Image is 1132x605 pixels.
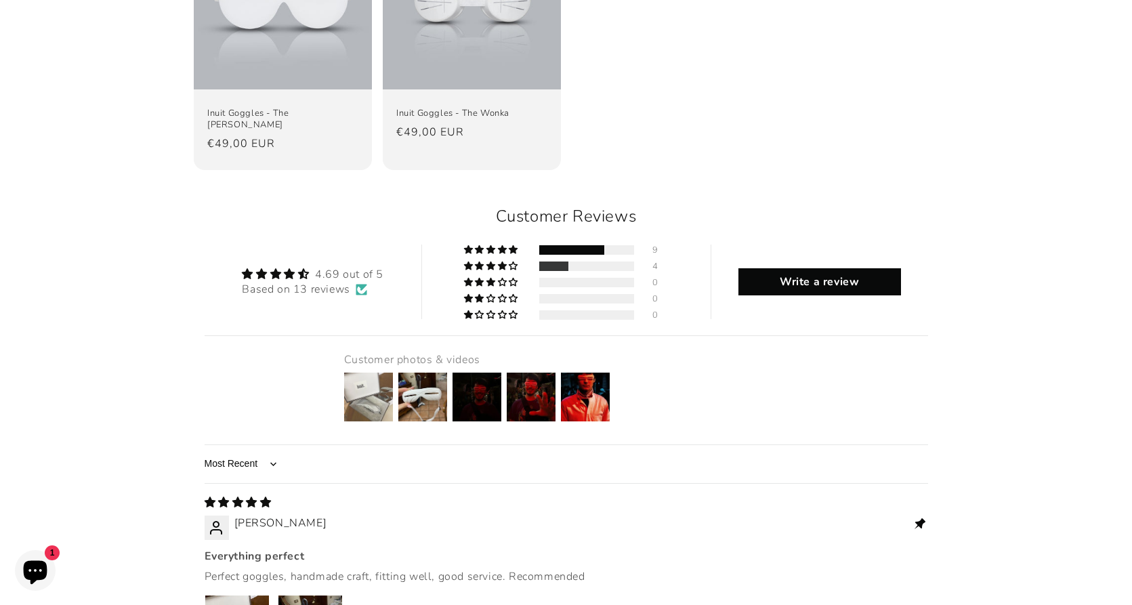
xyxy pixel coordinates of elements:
a: Inuit Goggles - The Wonka [396,108,547,119]
div: 69% (9) reviews with 5 star rating [464,245,520,255]
img: User picture [504,370,558,424]
a: Inuit Goggles - The [PERSON_NAME] [207,108,358,131]
div: Based on 13 reviews [242,282,383,297]
img: User picture [450,370,504,424]
img: User picture [341,370,396,424]
p: Perfect goggles, handmade craft, fitting well, good service. Recommended [205,569,928,584]
div: 4 [652,262,669,271]
img: User picture [396,370,450,424]
span: [PERSON_NAME] [234,516,327,530]
span: 4.69 out of 5 [315,267,383,282]
div: Average rating is 4.69 stars [242,266,383,282]
h2: Customer Reviews [205,205,928,228]
b: Everything perfect [205,549,928,564]
img: User picture [558,370,612,424]
a: Write a review [738,268,901,295]
select: Sort dropdown [205,451,280,478]
div: 31% (4) reviews with 4 star rating [464,262,520,271]
img: Verified Checkmark [356,284,367,295]
div: 9 [652,245,669,255]
inbox-online-store-chat: Shopify online store chat [11,550,60,594]
span: 5 star review [205,495,272,510]
div: Customer photos & videos [344,352,772,367]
